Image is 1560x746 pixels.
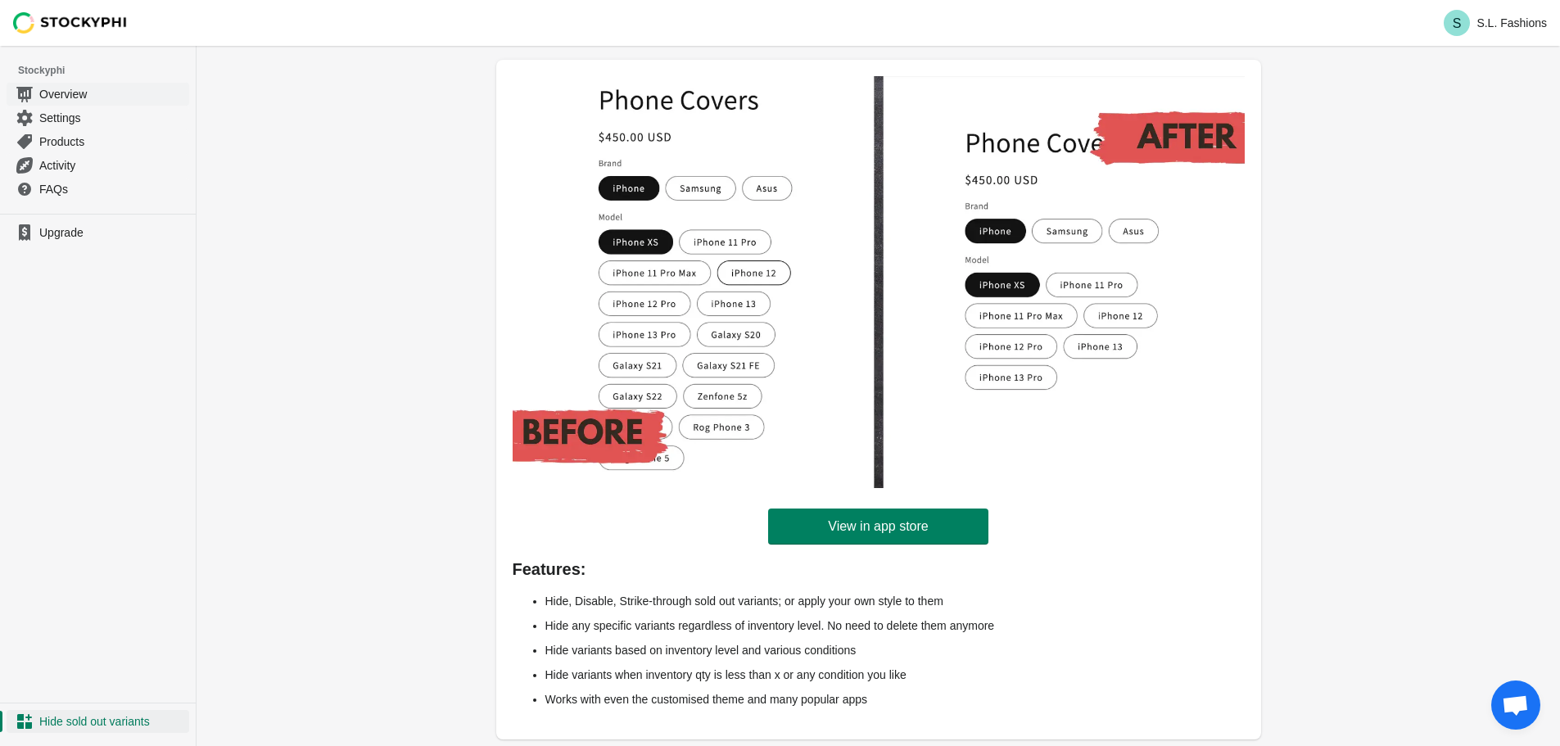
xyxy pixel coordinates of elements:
span: FAQs [39,181,186,197]
span: Upgrade [39,224,186,241]
a: Settings [7,106,189,129]
img: image [513,76,1245,488]
li: Hide variants based on inventory level and various conditions [545,638,1245,662]
h3: Features: [513,561,1245,577]
a: Products [7,129,189,153]
img: Stockyphi [13,12,128,34]
span: Activity [39,157,186,174]
text: S [1453,16,1462,30]
a: Open chat [1491,680,1540,730]
span: View in app store [828,518,928,535]
p: S.L. Fashions [1476,16,1547,29]
span: Hide sold out variants [39,713,186,730]
a: Hide sold out variants [7,710,189,733]
span: Products [39,133,186,150]
li: Works with even the customised theme and many popular apps [545,687,1245,712]
a: Activity [7,153,189,177]
span: Avatar with initials S [1444,10,1470,36]
button: Avatar with initials SS.L. Fashions [1437,7,1553,39]
a: Upgrade [7,221,189,244]
span: Settings [39,110,186,126]
a: FAQs [7,177,189,201]
a: Overview [7,82,189,106]
a: View in app store [768,509,988,545]
li: Hide any specific variants regardless of inventory level. No need to delete them anymore [545,613,1245,638]
span: Overview [39,86,186,102]
span: Stockyphi [18,62,196,79]
li: Hide variants when inventory qty is less than x or any condition you like [545,662,1245,687]
li: Hide, Disable, Strike-through sold out variants; or apply your own style to them [545,589,1245,613]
